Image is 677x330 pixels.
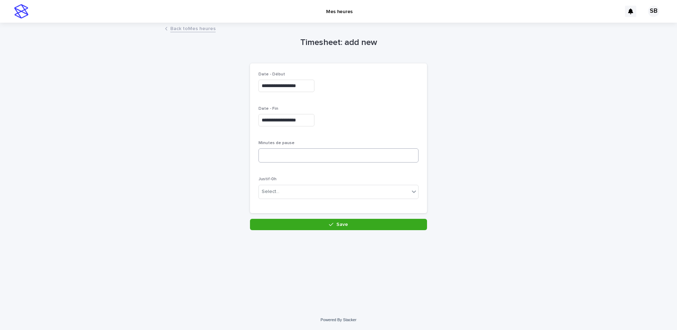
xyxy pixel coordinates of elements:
[258,72,285,76] span: Date - Début
[170,24,216,32] a: Back toMes heures
[258,141,295,145] span: Minutes de pause
[262,188,279,195] div: Select...
[320,318,356,322] a: Powered By Stacker
[250,38,427,48] h1: Timesheet: add new
[336,222,348,227] span: Save
[648,6,659,17] div: SB
[250,219,427,230] button: Save
[14,4,28,18] img: stacker-logo-s-only.png
[258,107,278,111] span: Date - Fin
[258,177,277,181] span: Justif-0h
